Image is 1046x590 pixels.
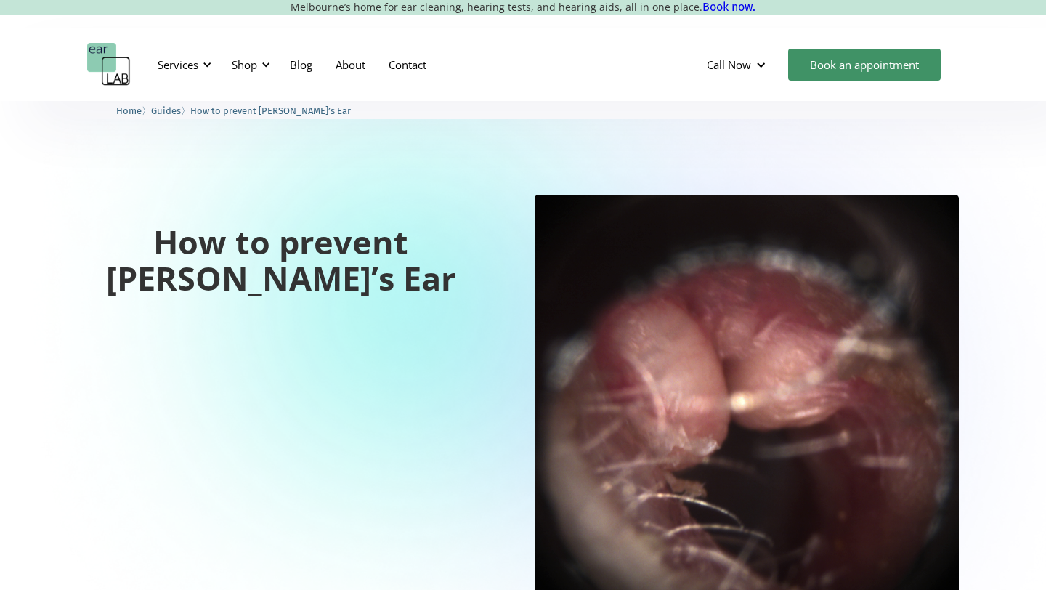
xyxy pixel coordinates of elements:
span: How to prevent [PERSON_NAME]’s Ear [190,105,351,116]
a: Blog [278,44,324,86]
div: Shop [223,43,275,86]
div: Services [158,57,198,72]
a: Contact [377,44,438,86]
div: Call Now [695,43,781,86]
a: home [87,43,131,86]
span: Guides [151,105,181,116]
li: 〉 [151,103,190,118]
li: 〉 [116,103,151,118]
div: Services [149,43,216,86]
a: Book an appointment [788,49,941,81]
a: About [324,44,377,86]
div: Call Now [707,57,751,72]
span: Home [116,105,142,116]
a: Home [116,103,142,117]
h1: How to prevent [PERSON_NAME]’s Ear [87,224,474,296]
a: How to prevent [PERSON_NAME]’s Ear [190,103,351,117]
a: Guides [151,103,181,117]
div: Shop [232,57,257,72]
